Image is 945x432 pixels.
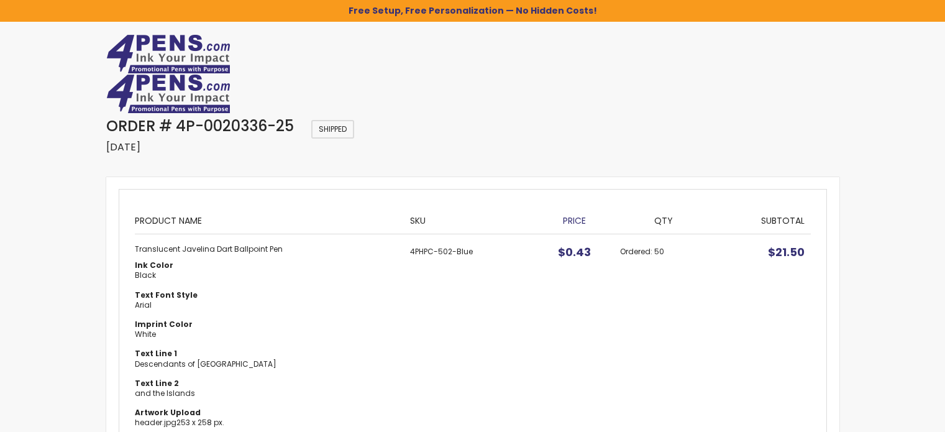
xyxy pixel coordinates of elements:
dd: and the Islands [135,388,398,398]
span: $0.43 [558,244,591,260]
dt: Text Line 2 [135,379,398,388]
a: header.jpg [135,417,176,428]
dt: Artwork Upload [135,408,398,418]
span: Shipped [311,120,354,139]
dt: Text Line 1 [135,349,398,359]
dd: Arial [135,300,398,310]
span: $21.50 [768,244,805,260]
th: Qty [614,205,713,234]
th: SKU [404,205,535,234]
dd: 253 x 258 px. [135,418,398,428]
th: Price [535,205,614,234]
strong: Translucent Javelina Dart Ballpoint Pen [135,244,398,254]
span: Ordered [620,246,654,257]
th: Subtotal [713,205,810,234]
th: Product Name [135,205,404,234]
span: 50 [654,246,664,257]
span: [DATE] [106,140,140,154]
dt: Imprint Color [135,319,398,329]
dd: Black [135,270,398,280]
dt: Text Font Style [135,290,398,300]
span: Order # 4P-0020336-25 [106,116,294,136]
img: 4Pens Custom Pens and Promotional Products [106,34,231,74]
dd: Descendants of [GEOGRAPHIC_DATA] [135,359,398,369]
dt: Ink Color [135,260,398,270]
dd: White [135,329,398,339]
img: 4Pens Custom Pens and Promotional Products [106,74,231,114]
